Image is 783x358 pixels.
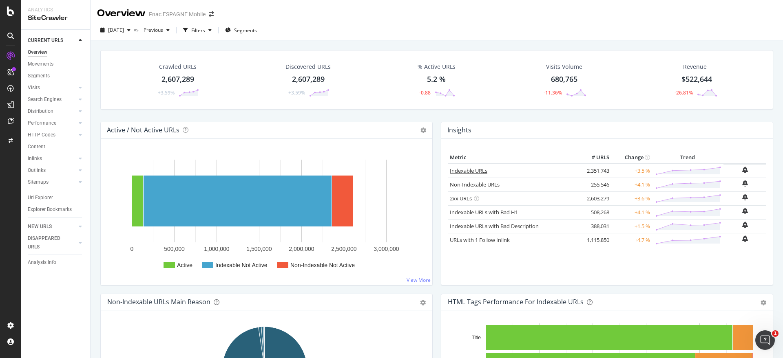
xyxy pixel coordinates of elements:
text: 1,000,000 [204,246,229,252]
text: Non-Indexable Not Active [290,262,355,268]
div: Crawled URLs [159,63,197,71]
td: +3.6 % [611,191,652,205]
a: NEW URLS [28,222,76,231]
td: +3.5 % [611,164,652,178]
a: Non-Indexable URLs [450,181,500,188]
div: Analytics [28,7,84,13]
button: Previous [140,24,173,37]
div: Search Engines [28,95,62,104]
a: View More [407,277,431,283]
a: Overview [28,48,84,57]
span: vs [134,26,140,33]
th: Change [611,152,652,164]
span: 1 [772,330,779,337]
h4: Active / Not Active URLs [107,125,179,136]
td: +1.5 % [611,219,652,233]
div: Overview [97,7,146,20]
td: 2,603,279 [579,191,611,205]
a: Movements [28,60,84,68]
div: bell-plus [742,167,748,173]
div: Analysis Info [28,258,56,267]
div: CURRENT URLS [28,36,63,45]
a: HTTP Codes [28,131,76,139]
a: Content [28,143,84,151]
a: Inlinks [28,154,76,163]
td: +4.1 % [611,205,652,219]
h4: Insights [447,125,471,136]
a: 2xx URLs [450,195,472,202]
div: % Active URLs [418,63,456,71]
span: Previous [140,26,163,33]
a: Sitemaps [28,178,76,187]
a: DISAPPEARED URLS [28,234,76,251]
div: SiteCrawler [28,13,84,23]
text: Active [177,262,192,268]
div: Visits [28,83,40,92]
div: 2,607,289 [161,74,194,85]
td: +4.1 % [611,178,652,191]
td: +4.7 % [611,233,652,247]
a: Visits [28,83,76,92]
div: Segments [28,72,50,80]
div: Fnac ESPAGNE Mobile [149,10,206,18]
span: 2025 Sep. 1st [108,26,124,33]
a: Indexable URLs with Bad Description [450,222,539,230]
div: Performance [28,119,56,127]
div: Explorer Bookmarks [28,205,72,214]
a: Indexable URLs with Bad H1 [450,209,518,216]
div: gear [761,300,766,305]
div: 5.2 % [427,74,446,85]
a: Search Engines [28,95,76,104]
a: URLs with 1 Follow Inlink [450,236,510,244]
th: Trend [652,152,723,164]
button: [DATE] [97,24,134,37]
svg: A chart. [107,152,426,279]
i: Options [420,127,426,133]
a: CURRENT URLS [28,36,76,45]
button: Segments [222,24,260,37]
div: bell-plus [742,222,748,228]
text: Title [472,335,481,340]
div: HTTP Codes [28,131,55,139]
text: Indexable Not Active [215,262,268,268]
a: Distribution [28,107,76,116]
div: Discovered URLs [285,63,331,71]
a: Segments [28,72,84,80]
th: Metric [448,152,579,164]
div: Visits Volume [546,63,582,71]
div: 680,765 [551,74,577,85]
div: Overview [28,48,47,57]
div: Filters [191,27,205,34]
td: 1,115,850 [579,233,611,247]
div: Outlinks [28,166,46,175]
iframe: Intercom live chat [755,330,775,350]
div: NEW URLS [28,222,52,231]
td: 2,351,743 [579,164,611,178]
th: # URLS [579,152,611,164]
div: bell-plus [742,235,748,242]
div: bell-plus [742,194,748,200]
div: Content [28,143,45,151]
div: bell-plus [742,180,748,187]
td: 255,546 [579,178,611,191]
span: Segments [234,27,257,34]
div: -26.81% [675,89,693,96]
td: 388,031 [579,219,611,233]
a: Outlinks [28,166,76,175]
button: Filters [180,24,215,37]
div: +3.59% [158,89,175,96]
div: +3.59% [288,89,305,96]
div: arrow-right-arrow-left [209,11,214,17]
td: 508,268 [579,205,611,219]
div: bell-plus [742,208,748,214]
div: Movements [28,60,53,68]
div: Distribution [28,107,53,116]
a: Url Explorer [28,193,84,202]
div: HTML Tags Performance for Indexable URLs [448,298,584,306]
div: Sitemaps [28,178,49,187]
div: 2,607,289 [292,74,325,85]
text: 2,000,000 [289,246,314,252]
text: 2,500,000 [331,246,356,252]
span: Revenue [683,63,707,71]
